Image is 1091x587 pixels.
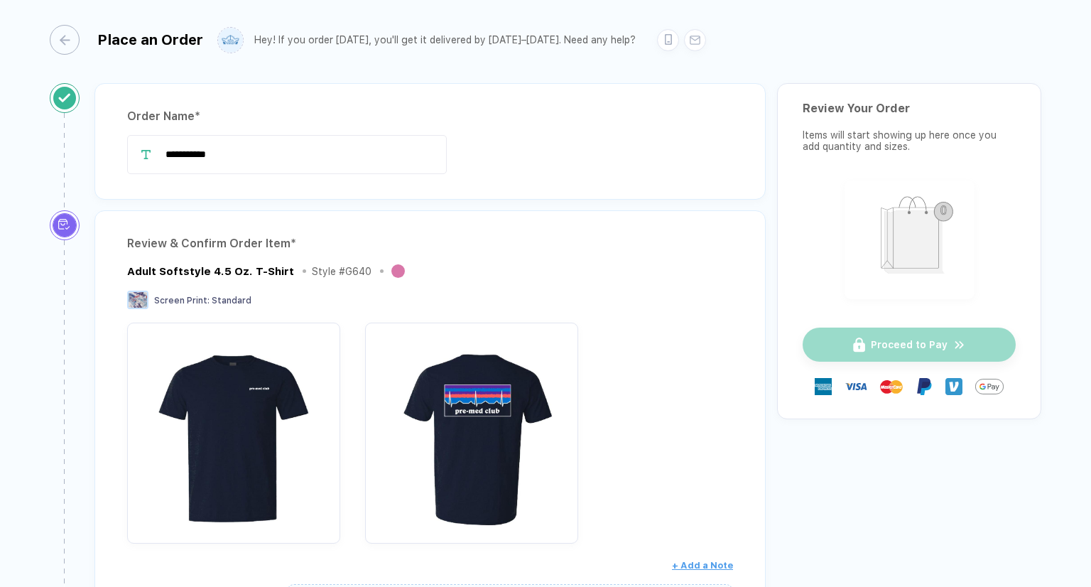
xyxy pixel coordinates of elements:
img: shopping_bag.png [851,187,968,290]
img: master-card [880,375,903,398]
div: Items will start showing up here once you add quantity and sizes. [803,129,1016,152]
div: Review Your Order [803,102,1016,115]
img: user profile [218,28,243,53]
img: 1756736923584yzrdz_nt_back.png [372,330,571,529]
img: 1756736923584ylzuc_nt_front.png [134,330,333,529]
div: Style # G640 [312,266,371,277]
div: Hey! If you order [DATE], you'll get it delivered by [DATE]–[DATE]. Need any help? [254,34,636,46]
img: Venmo [945,378,962,395]
span: Screen Print : [154,296,210,306]
img: Google Pay [975,372,1004,401]
img: express [815,378,832,395]
img: visa [845,375,867,398]
div: Order Name [127,105,733,128]
span: Standard [212,296,251,306]
div: Review & Confirm Order Item [127,232,733,255]
img: Screen Print [127,291,148,309]
button: + Add a Note [672,554,733,577]
img: Paypal [916,378,933,395]
div: Adult Softstyle 4.5 Oz. T-Shirt [127,265,294,278]
span: + Add a Note [672,560,733,571]
div: Place an Order [97,31,203,48]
